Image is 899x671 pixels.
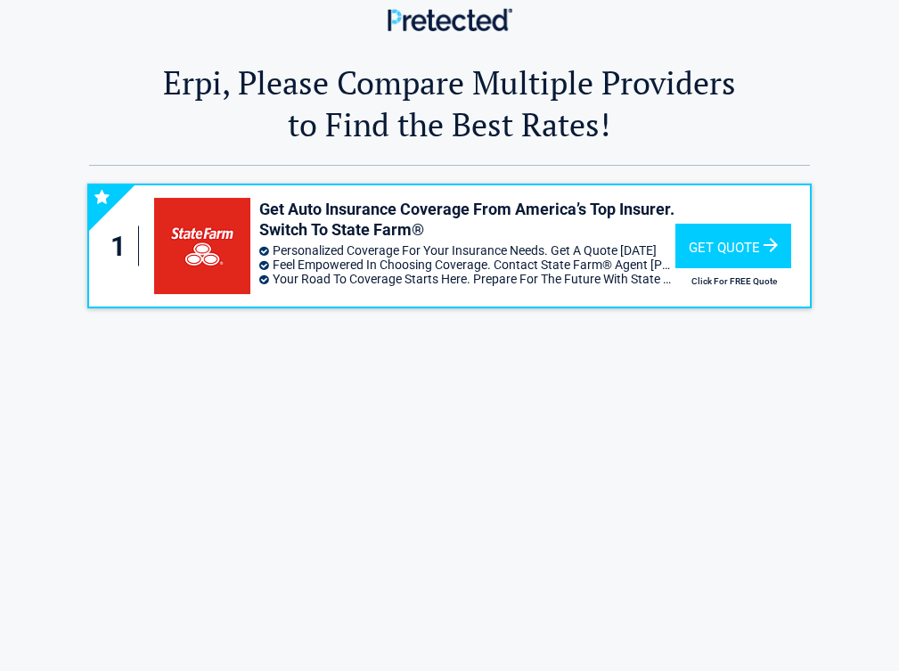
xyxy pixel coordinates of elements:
[259,243,674,258] li: Personalized Coverage For Your Insurance Needs. Get A Quote [DATE]
[259,258,674,272] li: Feel Empowered In Choosing Coverage. Contact State Farm® Agent [PERSON_NAME]
[107,226,140,266] div: 1
[89,61,809,145] h2: Erpi, Please Compare Multiple Providers to Find the Best Rates!
[675,276,794,286] h2: Click For FREE Quote
[259,199,674,241] h3: Get Auto Insurance Coverage From America’s Top Insurer. Switch To State Farm®
[675,224,791,268] div: Get Quote
[388,8,512,30] img: Main Logo
[154,198,250,294] img: quoteinsfast's logo
[259,272,674,286] li: Your Road To Coverage Starts Here. Prepare For The Future With State Farm®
